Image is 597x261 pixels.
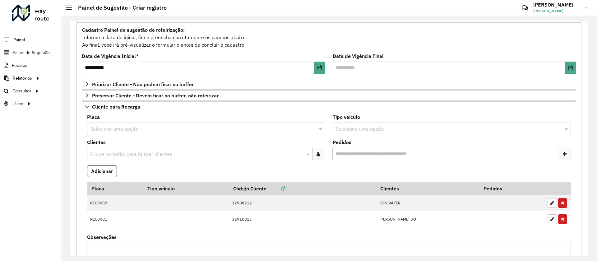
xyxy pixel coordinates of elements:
label: Data de Vigência Inicial [82,52,139,60]
span: Consultas [12,88,31,94]
th: Tipo veículo [143,182,229,195]
button: Choose Date [314,62,325,74]
td: REC0001 [87,211,143,227]
span: Pedidos [12,62,27,69]
label: Data de Vigência Final [333,52,384,60]
a: Cliente para Recarga [82,101,576,112]
button: Choose Date [565,62,576,74]
td: REC0002 [87,195,143,211]
th: Pedidos [479,182,544,195]
span: Tático [12,100,23,107]
div: Informe a data de inicio, fim e preencha corretamente os campos abaixo. Ao final, você irá pré-vi... [82,26,576,49]
th: Clientes [376,182,479,195]
td: CONSALTER [376,195,479,211]
span: [PERSON_NAME] [533,8,580,14]
strong: Cadastro Painel de sugestão de roteirização: [82,27,185,33]
span: Priorizar Cliente - Não podem ficar no buffer [92,82,194,87]
label: Clientes [87,138,106,146]
th: Código Cliente [229,182,376,195]
label: Pedidos [333,138,351,146]
td: 32908212 [229,195,376,211]
label: Placa [87,113,100,121]
h3: [PERSON_NAME] [533,2,580,8]
a: Preservar Cliente - Devem ficar no buffer, não roteirizar [82,90,576,101]
span: Preservar Cliente - Devem ficar no buffer, não roteirizar [92,93,219,98]
label: Observações [87,233,117,241]
span: Relatórios [13,75,32,82]
td: 32910813 [229,211,376,227]
label: Tipo veículo [333,113,360,121]
th: Placa [87,182,143,195]
span: Painel [13,37,25,43]
span: Painel de Sugestão [13,49,50,56]
h2: Painel de Sugestão - Criar registro [72,4,167,11]
a: Priorizar Cliente - Não podem ficar no buffer [82,79,576,90]
button: Adicionar [87,165,117,177]
td: [PERSON_NAME] DO [376,211,479,227]
span: Cliente para Recarga [92,104,140,109]
a: Contato Rápido [518,1,532,15]
a: Copiar [266,185,286,192]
